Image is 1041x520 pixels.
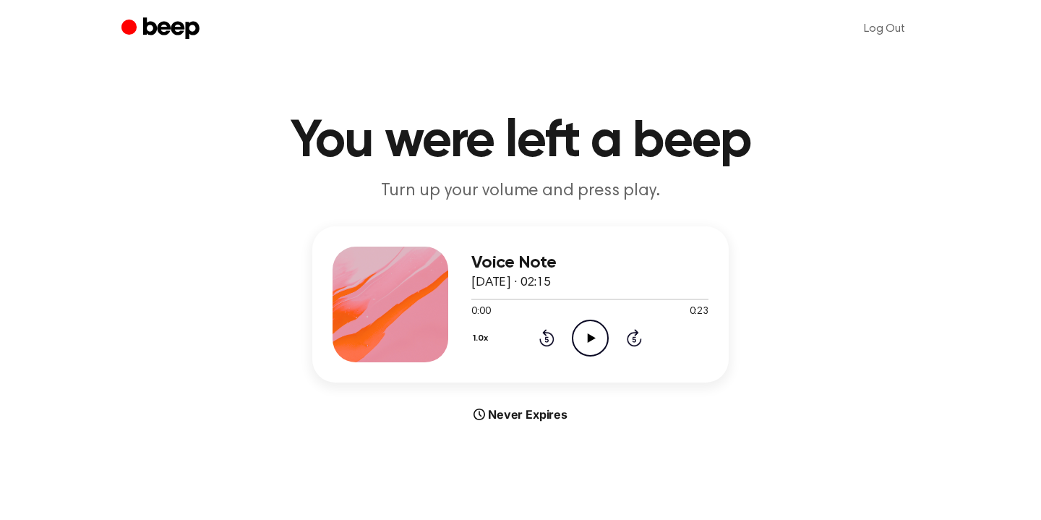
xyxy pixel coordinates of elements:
span: 0:23 [690,304,708,320]
div: Never Expires [312,406,729,423]
h3: Voice Note [471,253,708,273]
button: 1.0x [471,326,494,351]
a: Beep [121,15,203,43]
span: [DATE] · 02:15 [471,276,551,289]
p: Turn up your volume and press play. [243,179,798,203]
span: 0:00 [471,304,490,320]
a: Log Out [849,12,920,46]
h1: You were left a beep [150,116,891,168]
